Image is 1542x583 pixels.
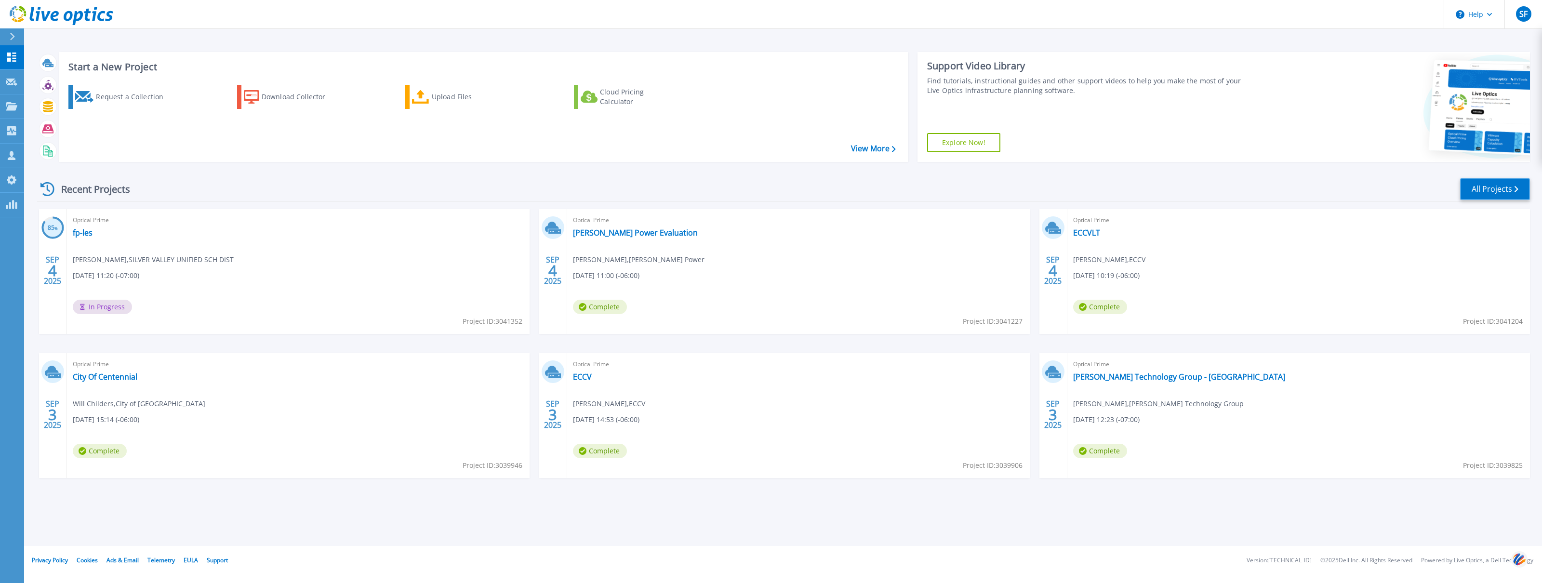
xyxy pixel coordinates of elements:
[927,133,1000,152] a: Explore Now!
[573,398,645,409] span: [PERSON_NAME] , ECCV
[73,215,524,225] span: Optical Prime
[54,225,58,231] span: %
[963,460,1023,471] span: Project ID: 3039906
[963,316,1023,327] span: Project ID: 3041227
[1519,10,1528,18] span: SF
[1511,551,1528,569] img: svg+xml;base64,PHN2ZyB3aWR0aD0iNDQiIGhlaWdodD0iNDQiIHZpZXdCb3g9IjAgMCA0NCA0NCIgZmlsbD0ibm9uZSIgeG...
[573,215,1024,225] span: Optical Prime
[1247,557,1312,564] li: Version: [TECHNICAL_ID]
[1073,254,1145,265] span: [PERSON_NAME] , ECCV
[1044,397,1062,432] div: SEP 2025
[68,85,176,109] a: Request a Collection
[73,359,524,370] span: Optical Prime
[544,253,562,288] div: SEP 2025
[41,223,64,234] h3: 85
[73,270,139,281] span: [DATE] 11:20 (-07:00)
[1463,460,1523,471] span: Project ID: 3039825
[1073,444,1127,458] span: Complete
[73,300,132,314] span: In Progress
[463,460,522,471] span: Project ID: 3039946
[48,266,57,275] span: 4
[1320,557,1412,564] li: © 2025 Dell Inc. All Rights Reserved
[73,398,205,409] span: Will Childers , City of [GEOGRAPHIC_DATA]
[1073,398,1244,409] span: [PERSON_NAME] , [PERSON_NAME] Technology Group
[1049,411,1057,419] span: 3
[77,556,98,564] a: Cookies
[1073,372,1285,382] a: [PERSON_NAME] Technology Group - [GEOGRAPHIC_DATA]
[851,144,896,153] a: View More
[573,372,592,382] a: ECCV
[1073,215,1524,225] span: Optical Prime
[43,253,62,288] div: SEP 2025
[548,266,557,275] span: 4
[600,87,677,106] div: Cloud Pricing Calculator
[68,62,895,72] h3: Start a New Project
[1049,266,1057,275] span: 4
[1073,359,1524,370] span: Optical Prime
[573,414,639,425] span: [DATE] 14:53 (-06:00)
[432,87,509,106] div: Upload Files
[927,60,1246,72] div: Support Video Library
[927,76,1246,95] div: Find tutorials, instructional guides and other support videos to help you make the most of your L...
[1421,557,1533,564] li: Powered by Live Optics, a Dell Technology
[237,85,345,109] a: Download Collector
[1044,253,1062,288] div: SEP 2025
[73,228,93,238] a: fp-les
[573,254,705,265] span: [PERSON_NAME] , [PERSON_NAME] Power
[573,359,1024,370] span: Optical Prime
[1073,228,1100,238] a: ECCVLT
[1073,414,1140,425] span: [DATE] 12:23 (-07:00)
[548,411,557,419] span: 3
[573,228,698,238] a: [PERSON_NAME] Power Evaluation
[1073,270,1140,281] span: [DATE] 10:19 (-06:00)
[184,556,198,564] a: EULA
[73,254,234,265] span: [PERSON_NAME] , SILVER VALLEY UNIFIED SCH DIST
[48,411,57,419] span: 3
[37,177,143,201] div: Recent Projects
[32,556,68,564] a: Privacy Policy
[106,556,139,564] a: Ads & Email
[207,556,228,564] a: Support
[544,397,562,432] div: SEP 2025
[573,300,627,314] span: Complete
[573,270,639,281] span: [DATE] 11:00 (-06:00)
[1073,300,1127,314] span: Complete
[463,316,522,327] span: Project ID: 3041352
[147,556,175,564] a: Telemetry
[73,414,139,425] span: [DATE] 15:14 (-06:00)
[43,397,62,432] div: SEP 2025
[1460,178,1530,200] a: All Projects
[1463,316,1523,327] span: Project ID: 3041204
[262,87,339,106] div: Download Collector
[574,85,681,109] a: Cloud Pricing Calculator
[573,444,627,458] span: Complete
[73,372,137,382] a: City Of Centennial
[405,85,513,109] a: Upload Files
[96,87,173,106] div: Request a Collection
[73,444,127,458] span: Complete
